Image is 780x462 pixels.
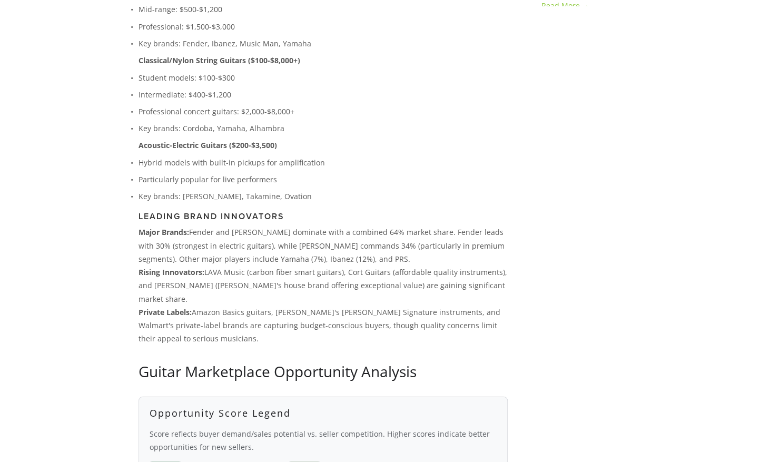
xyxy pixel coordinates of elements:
h1: Guitar Marketplace Opportunity Analysis [139,362,508,380]
p: Hybrid models with built-in pickups for amplification [139,155,508,169]
h3: Leading Brand Innovators [139,211,508,221]
p: Student models: $100-$300 [139,71,508,84]
p: Intermediate: $400-$1,200 [139,87,508,101]
strong: Classical/Nylon String Guitars ($100-$8,000+) [139,55,300,65]
strong: Private Labels: [139,307,192,317]
p: LAVA Music (carbon fiber smart guitars), Cort Guitars (affordable quality instruments), and [PERS... [139,265,508,305]
p: Key brands: [PERSON_NAME], Takamine, Ovation [139,189,508,202]
p: Particularly popular for live performers [139,172,508,185]
p: Fender and [PERSON_NAME] dominate with a combined 64% market share. Fender leads with 30% (strong... [139,225,508,265]
strong: Major Brands: [139,227,189,237]
p: Score reflects buyer demand/sales potential vs. seller competition. Higher scores indicate better... [150,427,497,453]
p: Amazon Basics guitars, [PERSON_NAME]'s [PERSON_NAME] Signature instruments, and Walmart's private... [139,305,508,345]
p: Key brands: Fender, Ibanez, Music Man, Yamaha [139,36,508,50]
strong: Acoustic-Electric Guitars ($200-$3,500) [139,140,277,150]
strong: Rising Innovators: [139,267,204,277]
p: Key brands: Cordoba, Yamaha, Alhambra [139,121,508,134]
p: Professional: $1,500-$3,000 [139,19,508,33]
h2: Opportunity Score Legend [150,407,497,419]
p: Professional concert guitars: $2,000-$8,000+ [139,104,508,117]
p: Mid-range: $500-$1,200 [139,3,508,16]
a: Read More → [541,1,642,11]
